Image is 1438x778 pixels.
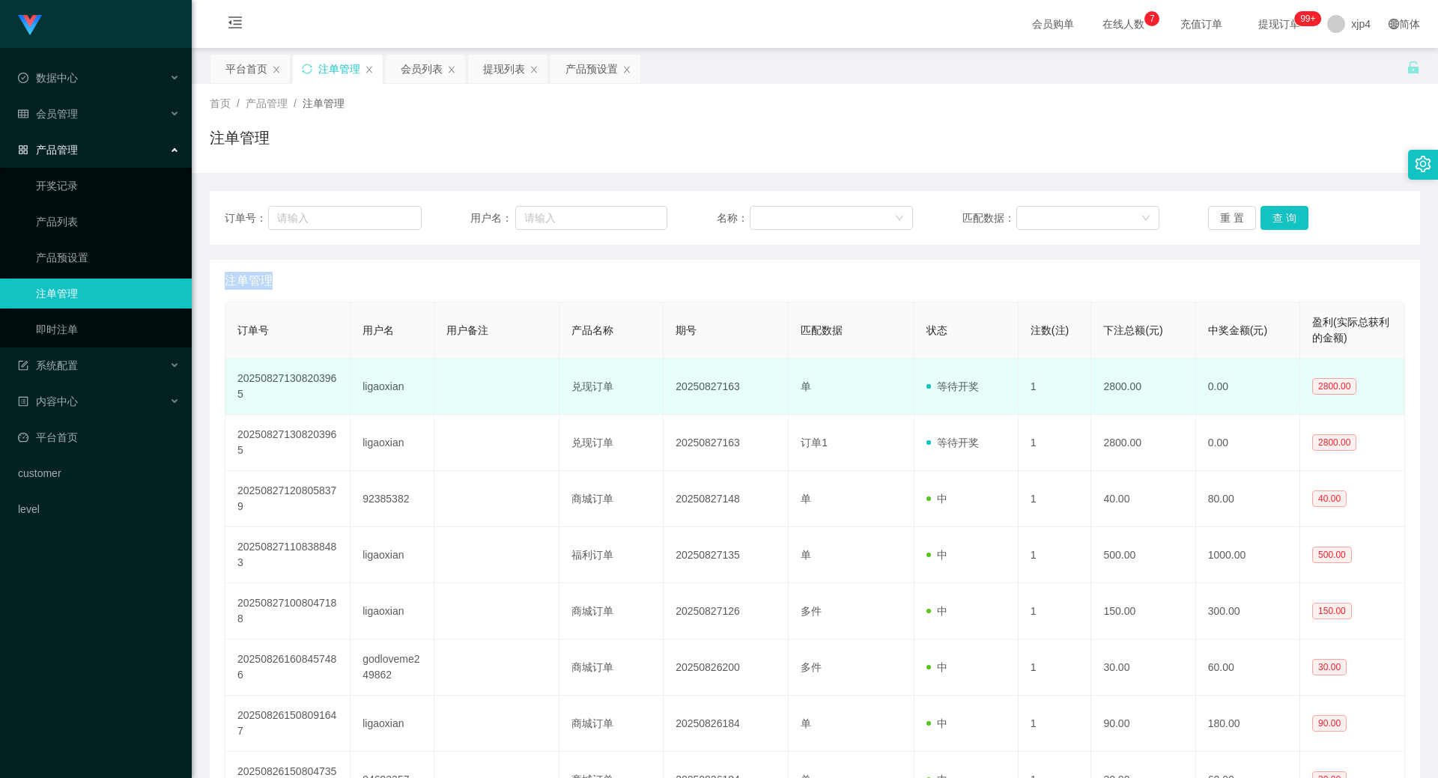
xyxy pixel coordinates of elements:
img: logo.9652507e.png [18,15,42,36]
span: 下注总额(元) [1103,324,1162,336]
a: 产品列表 [36,207,180,237]
span: 单 [801,717,811,729]
td: 30.00 [1091,639,1195,696]
i: 图标: form [18,360,28,371]
i: 图标: close [365,65,374,74]
i: 图标: close [447,65,456,74]
div: 注单管理 [318,55,360,83]
td: 92385382 [351,471,434,527]
td: 20250827148 [664,471,789,527]
td: 202508261508091647 [225,696,351,752]
span: 150.00 [1312,603,1352,619]
span: 盈利(实际总获利的金额) [1312,316,1389,344]
span: 500.00 [1312,547,1352,563]
td: 20250827135 [664,527,789,583]
a: 注单管理 [36,279,180,309]
td: 20250827163 [664,415,789,471]
i: 图标: down [895,213,904,224]
span: 中 [926,661,947,673]
td: 0.00 [1196,359,1300,415]
span: 等待开奖 [926,437,979,449]
span: 注数(注) [1031,324,1069,336]
span: 用户名： [470,210,515,226]
div: 产品预设置 [565,55,618,83]
div: 平台首页 [225,55,267,83]
td: 2800.00 [1091,359,1195,415]
span: 系统配置 [18,359,78,371]
span: 中 [926,493,947,505]
td: 40.00 [1091,471,1195,527]
span: 等待开奖 [926,380,979,392]
span: 用户名 [362,324,394,336]
a: 图标: dashboard平台首页 [18,422,180,452]
span: 期号 [676,324,697,336]
span: 数据中心 [18,72,78,84]
span: 多件 [801,605,822,617]
span: 单 [801,549,811,561]
td: 60.00 [1196,639,1300,696]
span: 匹配数据 [801,324,843,336]
td: 180.00 [1196,696,1300,752]
span: 提现订单 [1251,19,1308,29]
td: ligaoxian [351,527,434,583]
span: / [294,97,297,109]
span: 状态 [926,324,947,336]
span: 注单管理 [303,97,345,109]
i: 图标: close [622,65,631,74]
span: 匹配数据： [962,210,1016,226]
span: 产品管理 [246,97,288,109]
td: ligaoxian [351,415,434,471]
i: 图标: setting [1415,156,1431,172]
span: 产品管理 [18,144,78,156]
td: 1 [1019,359,1092,415]
span: 会员管理 [18,108,78,120]
td: godloveme249862 [351,639,434,696]
span: / [237,97,240,109]
i: 图标: menu-fold [210,1,261,49]
span: 30.00 [1312,659,1347,675]
td: ligaoxian [351,583,434,639]
td: 1 [1019,583,1092,639]
a: 开奖记录 [36,171,180,201]
i: 图标: sync [302,64,312,74]
span: 中 [926,549,947,561]
i: 图标: check-circle-o [18,73,28,83]
td: 2800.00 [1091,415,1195,471]
span: 产品名称 [571,324,613,336]
a: 产品预设置 [36,243,180,273]
span: 首页 [210,97,231,109]
i: 图标: global [1389,19,1399,29]
td: 500.00 [1091,527,1195,583]
td: ligaoxian [351,696,434,752]
sup: 7 [1144,11,1159,26]
td: 商城订单 [559,583,664,639]
td: 兑现订单 [559,415,664,471]
td: 商城订单 [559,471,664,527]
i: 图标: close [272,65,281,74]
td: 90.00 [1091,696,1195,752]
button: 重 置 [1208,206,1256,230]
td: 1 [1019,527,1092,583]
span: 名称： [717,210,750,226]
button: 查 询 [1260,206,1308,230]
td: 202508271308203965 [225,415,351,471]
sup: 210 [1294,11,1321,26]
td: 0.00 [1196,415,1300,471]
td: 80.00 [1196,471,1300,527]
td: 20250827126 [664,583,789,639]
span: 2800.00 [1312,434,1356,451]
td: 150.00 [1091,583,1195,639]
td: 福利订单 [559,527,664,583]
span: 用户备注 [446,324,488,336]
td: 300.00 [1196,583,1300,639]
input: 请输入 [268,206,421,230]
span: 订单1 [801,437,828,449]
td: 20250826184 [664,696,789,752]
span: 多件 [801,661,822,673]
td: 202508271108388483 [225,527,351,583]
i: 图标: appstore-o [18,145,28,155]
span: 订单号： [225,210,268,226]
h1: 注单管理 [210,127,270,149]
td: 202508271308203965 [225,359,351,415]
a: level [18,494,180,524]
